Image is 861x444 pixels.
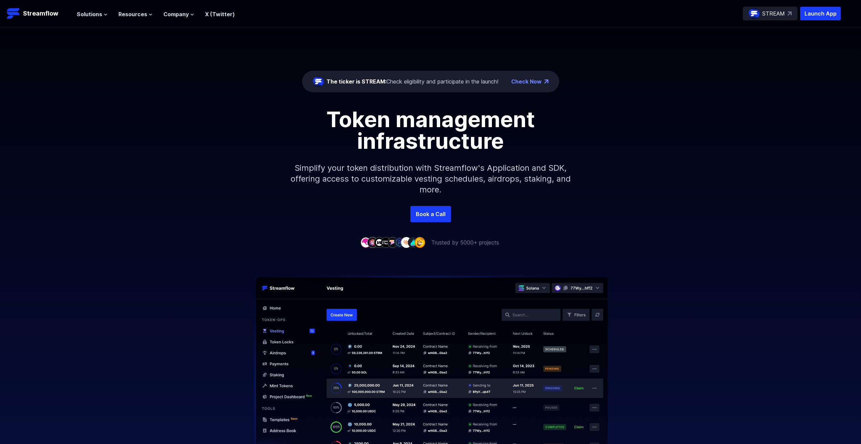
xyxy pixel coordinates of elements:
[326,77,498,86] div: Check eligibility and participate in the launch!
[7,7,70,20] a: Streamflow
[381,237,391,248] img: company-4
[394,237,405,248] img: company-6
[163,10,194,18] button: Company
[77,10,102,18] span: Solutions
[762,9,785,18] p: STREAM
[410,206,451,222] a: Book a Call
[285,152,576,206] p: Simplify your token distribution with Streamflow's Application and SDK, offering access to custom...
[387,237,398,248] img: company-5
[278,109,583,152] h1: Token management infrastructure
[743,7,797,20] a: STREAM
[511,77,542,86] a: Check Now
[800,7,841,20] button: Launch App
[431,238,499,247] p: Trusted by 5000+ projects
[414,237,425,248] img: company-9
[77,10,108,18] button: Solutions
[788,11,792,16] img: top-right-arrow.svg
[23,9,58,18] p: Streamflow
[408,237,418,248] img: company-8
[374,237,385,248] img: company-3
[118,10,153,18] button: Resources
[313,76,324,87] img: streamflow-logo-circle.png
[7,7,20,20] img: Streamflow Logo
[163,10,189,18] span: Company
[326,78,386,85] span: The ticker is STREAM:
[544,79,548,84] img: top-right-arrow.png
[401,237,412,248] img: company-7
[367,237,378,248] img: company-2
[205,11,235,18] a: X (Twitter)
[749,8,760,19] img: streamflow-logo-circle.png
[118,10,147,18] span: Resources
[360,237,371,248] img: company-1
